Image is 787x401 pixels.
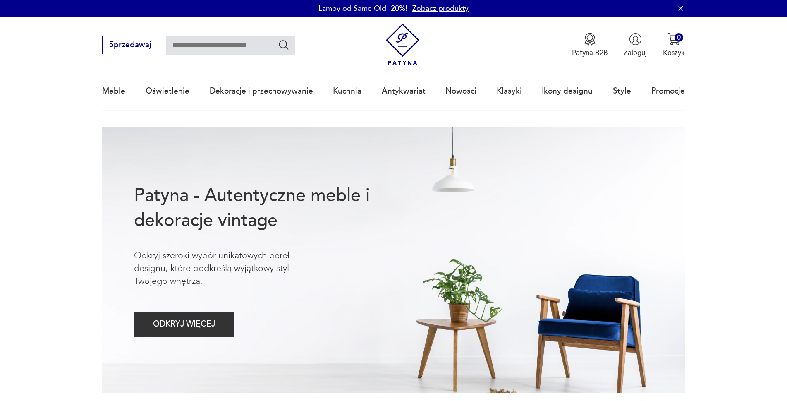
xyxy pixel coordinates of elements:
[210,72,313,110] a: Dekoracje i przechowywanie
[624,33,647,58] button: Zaloguj
[318,3,407,14] p: Lampy od Same Old -20%!
[102,42,158,49] a: Sprzedawaj
[146,72,189,110] a: Oświetlenie
[134,183,402,233] h1: Patyna - Autentyczne meble i dekoracje vintage
[584,33,596,46] img: Ikona medalu
[445,72,476,110] a: Nowości
[382,24,423,65] img: Patyna - sklep z meblami i dekoracjami vintage
[134,312,234,337] button: ODKRYJ WIĘCEJ
[675,33,683,42] div: 0
[102,72,125,110] a: Meble
[667,33,680,46] img: Ikona koszyka
[382,72,426,110] a: Antykwariat
[572,48,608,58] p: Patyna B2B
[102,36,158,54] button: Sprzedawaj
[412,3,469,14] a: Zobacz produkty
[572,33,608,58] a: Ikona medaluPatyna B2B
[333,72,361,110] a: Kuchnia
[651,72,685,110] a: Promocje
[572,33,608,58] button: Patyna B2B
[663,48,685,58] p: Koszyk
[629,33,642,46] img: Ikonka użytkownika
[663,33,685,58] button: 0Koszyk
[497,72,522,110] a: Klasyki
[134,322,234,328] a: ODKRYJ WIĘCEJ
[624,48,647,58] p: Zaloguj
[613,72,631,110] a: Style
[134,249,323,288] p: Odkryj szeroki wybór unikatowych pereł designu, które podkreślą wyjątkowy styl Twojego wnętrza.
[278,39,290,51] button: Szukaj
[542,72,593,110] a: Ikony designu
